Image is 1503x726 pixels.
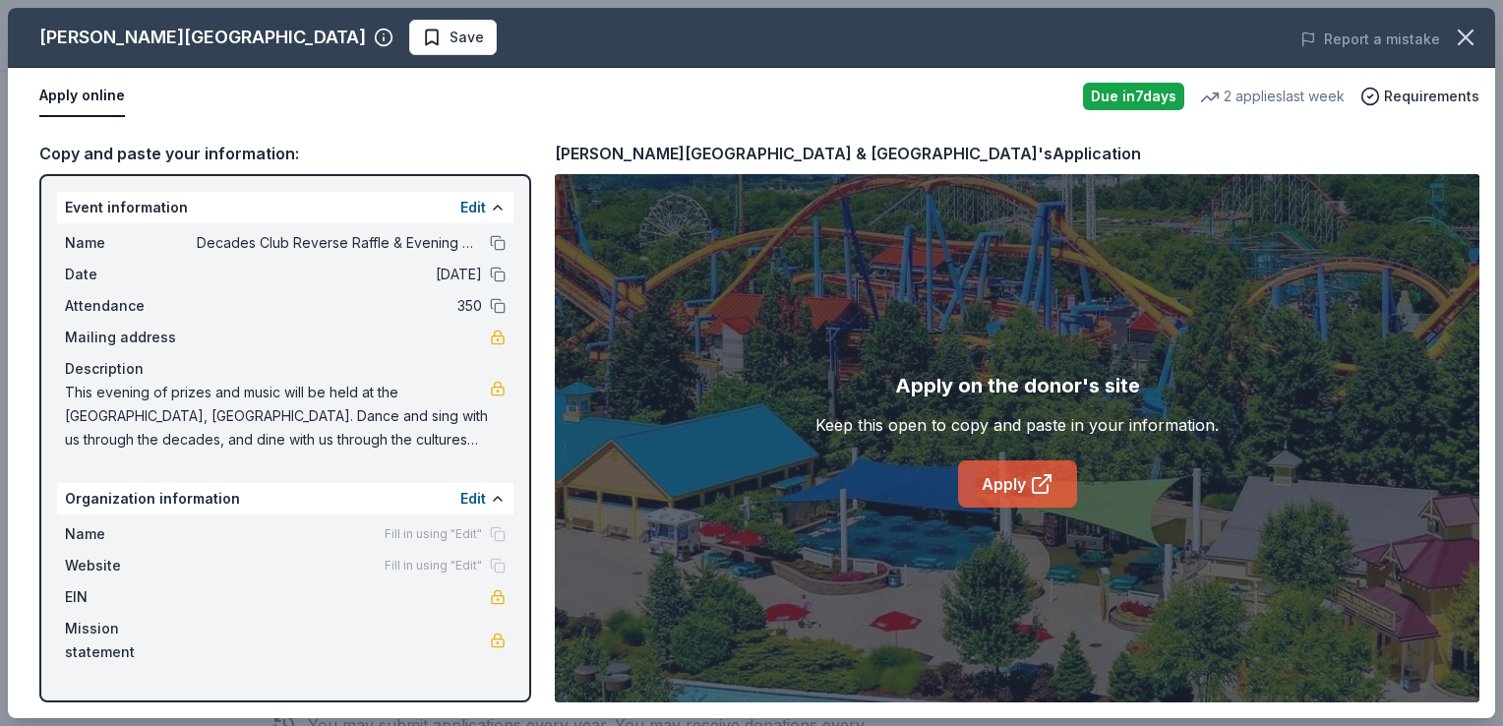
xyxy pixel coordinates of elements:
[65,381,490,452] span: This evening of prizes and music will be held at the [GEOGRAPHIC_DATA], [GEOGRAPHIC_DATA]. Dance ...
[1360,85,1479,108] button: Requirements
[65,263,197,286] span: Date
[555,141,1141,166] div: [PERSON_NAME][GEOGRAPHIC_DATA] & [GEOGRAPHIC_DATA]'s Application
[1300,28,1440,51] button: Report a mistake
[57,483,513,514] div: Organization information
[57,192,513,223] div: Event information
[958,460,1077,508] a: Apply
[65,357,506,381] div: Description
[1384,85,1479,108] span: Requirements
[460,196,486,219] button: Edit
[197,263,482,286] span: [DATE]
[385,558,482,574] span: Fill in using "Edit"
[65,554,197,577] span: Website
[895,370,1140,401] div: Apply on the donor's site
[39,141,531,166] div: Copy and paste your information:
[460,487,486,511] button: Edit
[65,231,197,255] span: Name
[815,413,1219,437] div: Keep this open to copy and paste in your information.
[39,76,125,117] button: Apply online
[197,294,482,318] span: 350
[65,522,197,546] span: Name
[450,26,484,49] span: Save
[1083,83,1184,110] div: Due in 7 days
[65,585,197,609] span: EIN
[65,617,197,664] span: Mission statement
[1200,85,1345,108] div: 2 applies last week
[197,231,482,255] span: Decades Club Reverse Raffle & Evening of Dancing through the Decades
[385,526,482,542] span: Fill in using "Edit"
[65,294,197,318] span: Attendance
[65,326,197,349] span: Mailing address
[39,22,366,53] div: [PERSON_NAME][GEOGRAPHIC_DATA]
[409,20,497,55] button: Save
